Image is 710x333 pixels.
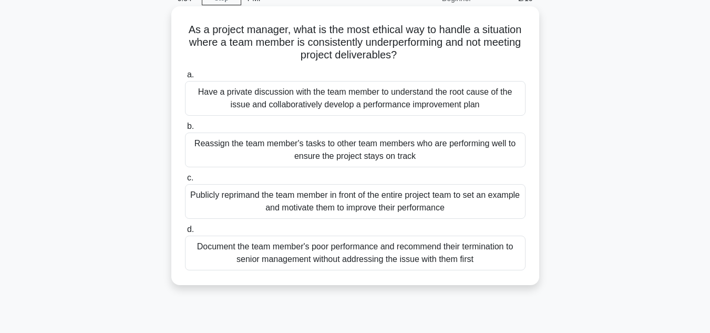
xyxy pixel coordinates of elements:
[185,184,526,219] div: Publicly reprimand the team member in front of the entire project team to set an example and moti...
[185,236,526,270] div: Document the team member's poor performance and recommend their termination to senior management ...
[185,81,526,116] div: Have a private discussion with the team member to understand the root cause of the issue and coll...
[185,133,526,167] div: Reassign the team member's tasks to other team members who are performing well to ensure the proj...
[187,173,193,182] span: c.
[187,70,194,79] span: a.
[184,23,527,62] h5: As a project manager, what is the most ethical way to handle a situation where a team member is c...
[187,122,194,130] span: b.
[187,225,194,234] span: d.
